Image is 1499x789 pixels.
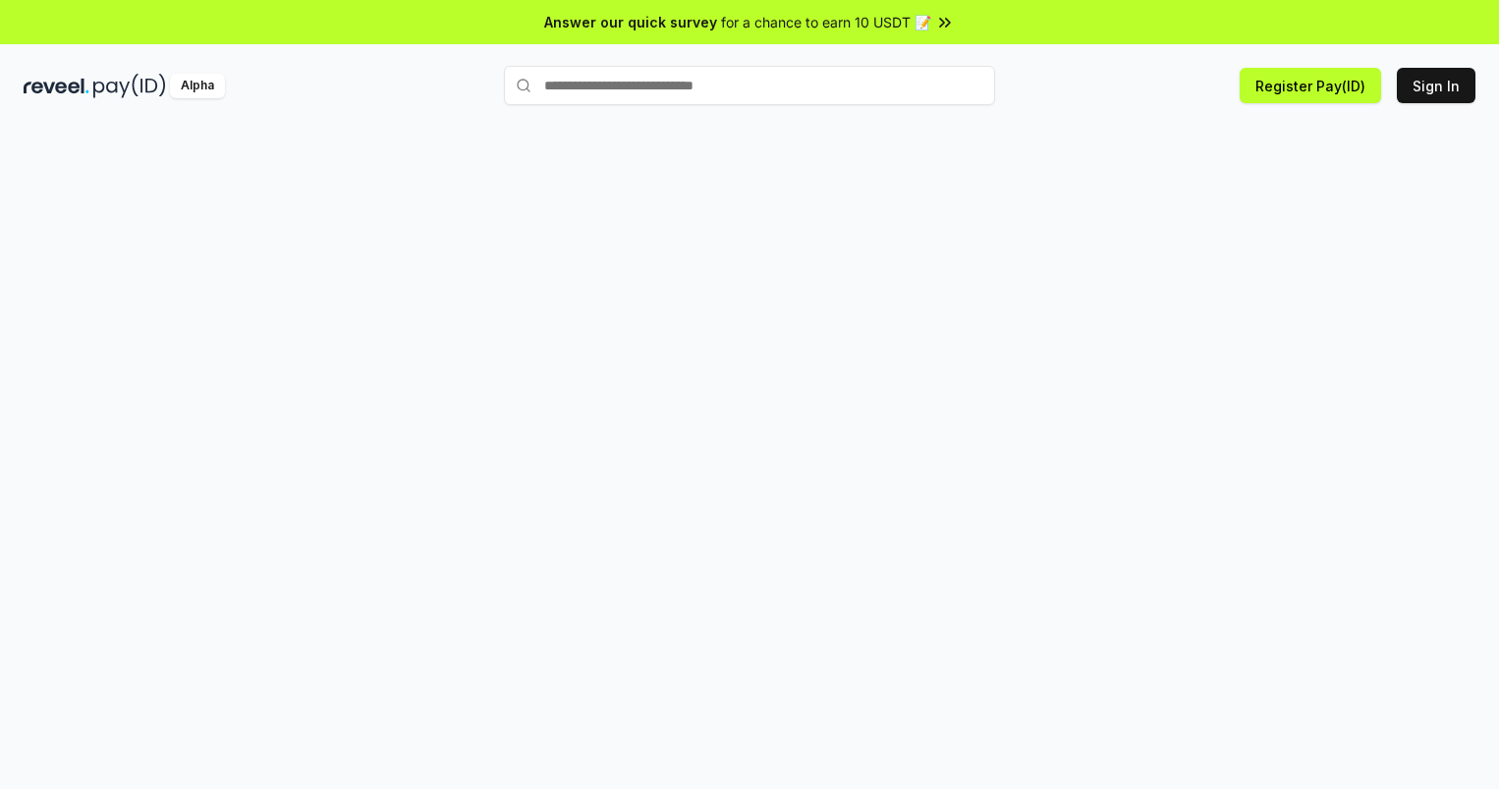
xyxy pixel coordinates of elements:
[93,74,166,98] img: pay_id
[170,74,225,98] div: Alpha
[544,12,717,32] span: Answer our quick survey
[721,12,931,32] span: for a chance to earn 10 USDT 📝
[24,74,89,98] img: reveel_dark
[1397,68,1475,103] button: Sign In
[1240,68,1381,103] button: Register Pay(ID)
